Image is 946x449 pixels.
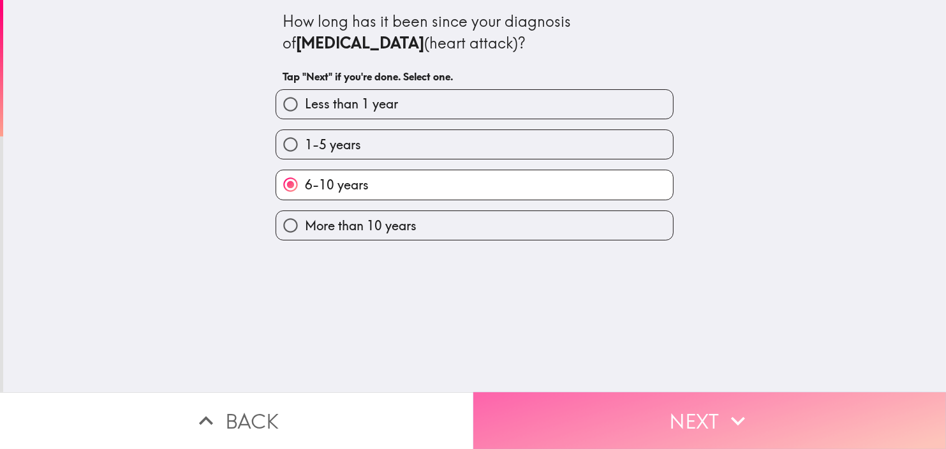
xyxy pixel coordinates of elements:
span: 6-10 years [305,176,369,194]
h6: Tap "Next" if you're done. Select one. [283,70,667,84]
button: 6-10 years [276,170,673,199]
button: Less than 1 year [276,90,673,119]
span: More than 10 years [305,217,417,235]
div: How long has it been since your diagnosis of (heart attack)? [283,11,667,54]
button: More than 10 years [276,211,673,240]
span: Less than 1 year [305,95,398,113]
span: 1-5 years [305,136,361,154]
button: 1-5 years [276,130,673,159]
b: [MEDICAL_DATA] [296,33,424,52]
